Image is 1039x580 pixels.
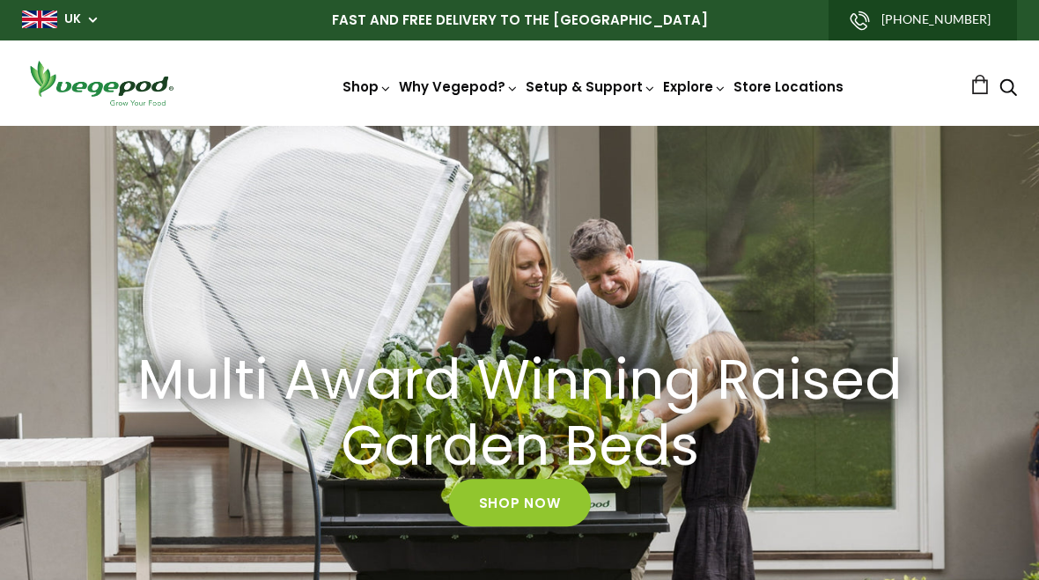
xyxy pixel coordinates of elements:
[399,77,519,96] a: Why Vegepod?
[733,77,844,96] a: Store Locations
[64,11,81,28] a: UK
[343,77,392,96] a: Shop
[663,77,726,96] a: Explore
[999,80,1017,99] a: Search
[22,11,57,28] img: gb_large.png
[100,348,940,480] a: Multi Award Winning Raised Garden Beds
[123,348,916,480] h2: Multi Award Winning Raised Garden Beds
[449,480,591,527] a: Shop Now
[22,58,181,108] img: Vegepod
[526,77,656,96] a: Setup & Support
